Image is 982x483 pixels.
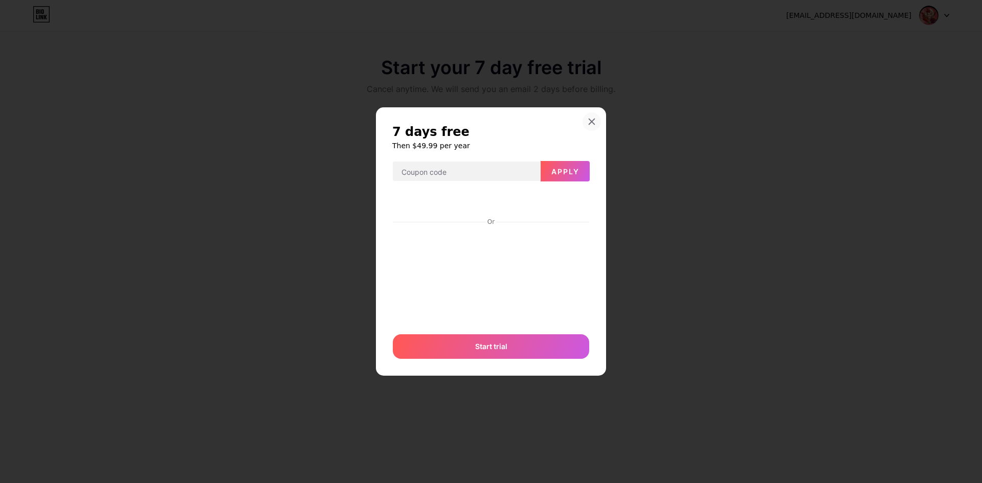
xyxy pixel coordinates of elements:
input: Coupon code [393,162,540,182]
span: Start trial [475,341,507,352]
button: Apply [541,161,590,181]
span: 7 days free [392,124,470,140]
iframe: Güvenli ödeme düğmesi çerçevesi [393,190,589,215]
iframe: Güvenli ödeme giriş çerçevesi [391,227,591,324]
span: Apply [551,167,579,176]
h6: Then $49.99 per year [392,141,590,151]
div: Or [485,218,497,226]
